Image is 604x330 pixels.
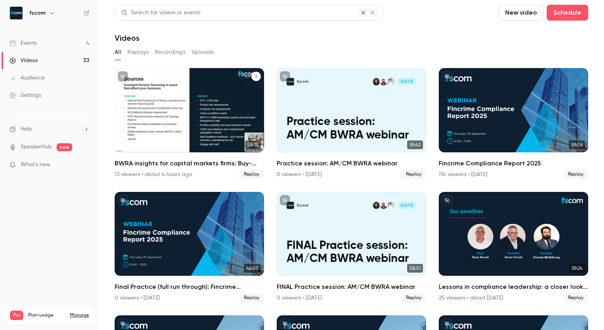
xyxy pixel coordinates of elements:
img: Practice session: AM/CM BWRA webinar [287,78,294,85]
div: Audience [9,74,45,82]
img: Charles McGillivary [380,78,387,85]
span: 59:42 [407,140,423,149]
div: 13 viewers • about 4 hours ago [115,171,192,178]
h2: Final Practice (full run through): Fincrime Compliance Report 2025 [115,282,264,292]
div: Videos [9,57,38,64]
span: Replay [563,170,588,179]
span: 58:15 [245,140,261,149]
p: fscom [296,79,309,84]
li: BWRA insights for capital markets firms: Buy-side and sell-side perspectives [115,68,264,179]
div: 0 viewers • [DATE] [115,294,160,302]
span: [DATE] [397,202,416,209]
li: FINAL Practice session: AM/CM BWRA webinar [277,192,426,303]
span: Plan usage [28,312,65,319]
div: Search for videos or events [121,9,200,17]
div: 0 viewers • [DATE] [277,294,322,302]
h2: Lessons in compliance leadership: a closer look at SMF17 [439,282,588,292]
h2: Fincrime Compliance Report 2025 [439,159,588,168]
button: Recordings [155,46,185,59]
a: 59:24Lessons in compliance leadership: a closer look at SMF1725 viewers • about [DATE]Replay [439,192,588,303]
button: unpublished [280,195,290,205]
a: 58:15BWRA insights for capital markets firms: Buy-side and sell-side perspectives13 viewers • abo... [115,68,264,179]
img: Victoria Ng [373,78,380,85]
span: 46:50 [244,264,261,273]
h2: BWRA insights for capital markets firms: Buy-side and sell-side perspectives [115,159,264,168]
div: Settings [9,91,41,99]
button: unpublished [118,71,128,82]
p: Practice session: AM/CM BWRA webinar [287,116,416,142]
button: Schedule [547,5,588,21]
div: 0 viewers • [DATE] [277,171,322,178]
button: unpublished [442,71,452,82]
span: What's new [21,161,50,169]
div: Events [9,39,37,47]
li: Fincrime Compliance Report 2025 [439,68,588,179]
li: Lessons in compliance leadership: a closer look at SMF17 [439,192,588,303]
a: Manage [70,312,89,319]
h6: fscom [29,9,45,17]
img: fscom [10,7,23,19]
a: FINAL Practice session: AM/CM BWRA webinarfscomMichael ForemanCharles McGillivaryVictoria Ng[DATE... [277,192,426,303]
span: Replay [563,293,588,303]
span: Replay [401,293,426,303]
span: [DATE] [397,78,416,85]
button: unpublished [442,319,452,329]
a: SpeakerHub [21,143,52,151]
h2: FINAL Practice session: AM/CM BWRA webinar [277,282,426,292]
button: unpublished [280,71,290,82]
button: All [115,46,121,59]
button: Replays [127,46,149,59]
button: unpublished [118,195,128,205]
a: 46:50Final Practice (full run through): Fincrime Compliance Report 20250 viewers • [DATE]Replay [115,192,264,303]
button: unpublished [442,195,452,205]
span: 58:51 [407,264,423,273]
section: Videos [115,5,588,325]
img: Michael Foreman [387,202,394,209]
button: Uploads [192,46,214,59]
li: Practice session: AM/CM BWRA webinar [277,68,426,179]
div: 25 viewers • about [DATE] [439,294,503,302]
a: Practice session: AM/CM BWRA webinarfscomMichael ForemanCharles McGillivaryVictoria Ng[DATE]Pract... [277,68,426,179]
div: 116 viewers • [DATE] [439,171,487,178]
span: Pro [10,311,23,320]
li: help-dropdown-opener [9,125,89,133]
button: unpublished [280,319,290,329]
span: 59:24 [569,264,585,273]
span: Replay [239,293,264,303]
span: Help [21,125,32,133]
p: FINAL Practice session: AM/CM BWRA webinar [287,239,416,266]
button: New video [498,5,544,21]
span: new [57,143,72,151]
span: 59:06 [569,140,585,149]
span: Replay [401,170,426,179]
img: FINAL Practice session: AM/CM BWRA webinar [287,202,294,209]
span: Replay [239,170,264,179]
h2: Practice session: AM/CM BWRA webinar [277,159,426,168]
img: Victoria Ng [373,202,380,209]
li: Final Practice (full run through): Fincrime Compliance Report 2025 [115,192,264,303]
img: Charles McGillivary [380,202,387,209]
a: 59:06Fincrime Compliance Report 2025116 viewers • [DATE]Replay [439,68,588,179]
button: unpublished [118,319,128,329]
img: Michael Foreman [387,78,394,85]
p: fscom [296,203,309,208]
h1: Videos [115,33,140,43]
